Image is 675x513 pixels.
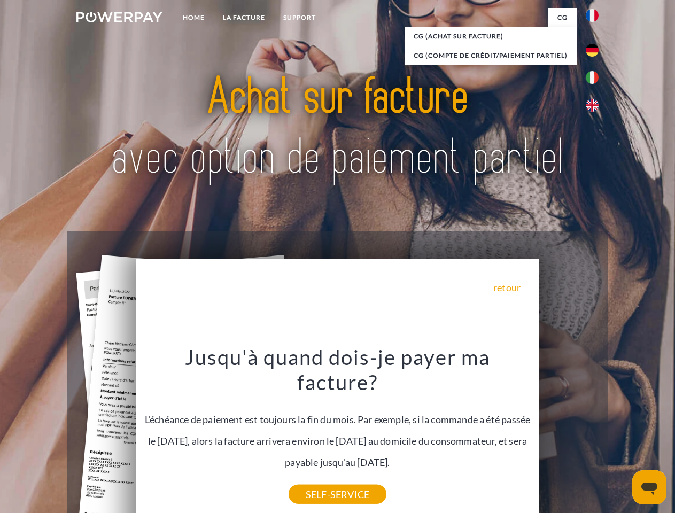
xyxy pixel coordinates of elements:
[586,99,599,112] img: en
[548,8,577,27] a: CG
[493,283,521,292] a: retour
[102,51,573,205] img: title-powerpay_fr.svg
[586,71,599,84] img: it
[586,9,599,22] img: fr
[289,485,386,504] a: SELF-SERVICE
[586,44,599,57] img: de
[214,8,274,27] a: LA FACTURE
[143,344,533,494] div: L'échéance de paiement est toujours la fin du mois. Par exemple, si la commande a été passée le [...
[274,8,325,27] a: Support
[405,27,577,46] a: CG (achat sur facture)
[76,12,162,22] img: logo-powerpay-white.svg
[143,344,533,395] h3: Jusqu'à quand dois-je payer ma facture?
[632,470,666,504] iframe: Bouton de lancement de la fenêtre de messagerie
[405,46,577,65] a: CG (Compte de crédit/paiement partiel)
[174,8,214,27] a: Home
